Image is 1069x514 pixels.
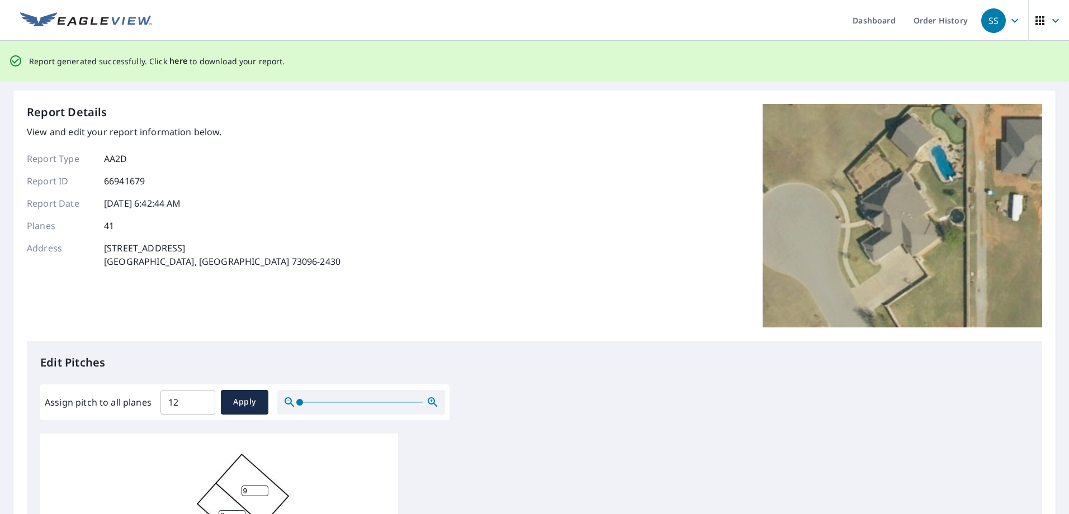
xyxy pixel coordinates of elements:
button: Apply [221,390,268,415]
img: EV Logo [20,12,152,29]
p: Report Date [27,197,94,210]
label: Assign pitch to all planes [45,396,152,409]
img: Top image [763,104,1042,327]
p: [DATE] 6:42:44 AM [104,197,181,210]
p: Report ID [27,174,94,188]
p: Edit Pitches [40,354,1029,371]
p: Planes [27,219,94,232]
span: Apply [230,395,259,409]
p: Address [27,241,94,268]
input: 00.0 [160,387,215,418]
button: here [169,54,188,68]
p: View and edit your report information below. [27,125,340,139]
div: SS [981,8,1006,33]
p: Report Type [27,152,94,165]
p: AA2D [104,152,127,165]
p: Report generated successfully. Click to download your report. [29,54,285,68]
p: 66941679 [104,174,145,188]
p: [STREET_ADDRESS] [GEOGRAPHIC_DATA], [GEOGRAPHIC_DATA] 73096-2430 [104,241,340,268]
p: 41 [104,219,114,232]
p: Report Details [27,104,107,121]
